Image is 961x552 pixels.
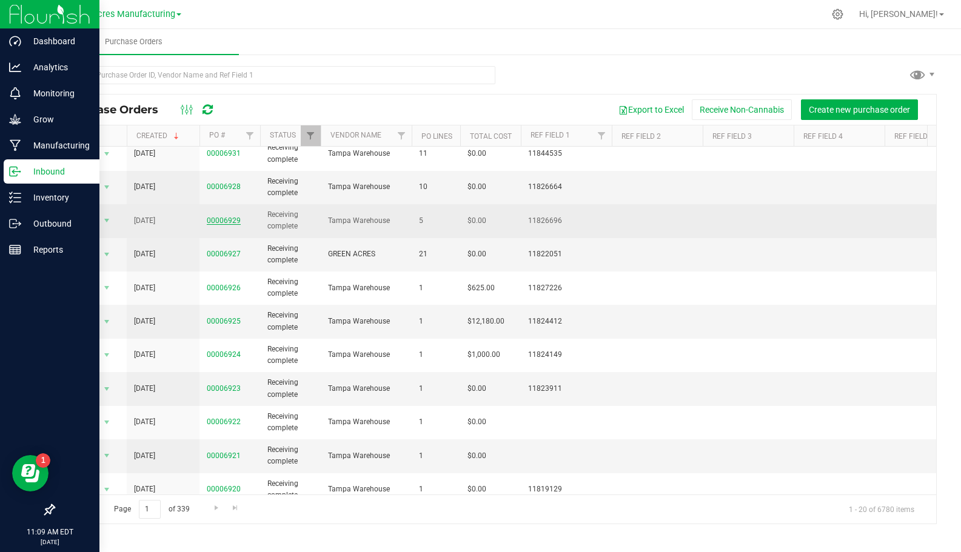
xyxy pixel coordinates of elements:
[207,216,241,225] a: 00006929
[21,242,94,257] p: Reports
[328,181,404,193] span: Tampa Warehouse
[528,484,604,495] span: 11819129
[99,179,115,196] span: select
[136,131,181,140] a: Created
[99,145,115,162] span: select
[9,87,21,99] inline-svg: Monitoring
[207,485,241,493] a: 00006920
[9,218,21,230] inline-svg: Outbound
[392,125,412,146] a: Filter
[419,248,453,260] span: 21
[134,484,155,495] span: [DATE]
[267,377,313,400] span: Receiving complete
[328,484,404,495] span: Tampa Warehouse
[801,99,918,120] button: Create new purchase order
[21,138,94,153] p: Manufacturing
[467,349,500,361] span: $1,000.00
[803,132,843,141] a: Ref Field 4
[328,282,404,294] span: Tampa Warehouse
[12,455,49,491] iframe: Resource center
[99,447,115,464] span: select
[9,139,21,151] inline-svg: Manufacturing
[21,164,94,179] p: Inbound
[328,215,404,227] span: Tampa Warehouse
[104,500,199,519] span: Page of 339
[99,347,115,364] span: select
[134,215,155,227] span: [DATE]
[467,282,495,294] span: $625.00
[207,350,241,359] a: 00006924
[267,310,313,333] span: Receiving complete
[467,450,486,462] span: $0.00
[134,416,155,428] span: [DATE]
[209,131,225,139] a: PO #
[330,131,381,139] a: Vendor Name
[467,148,486,159] span: $0.00
[328,450,404,462] span: Tampa Warehouse
[419,450,453,462] span: 1
[9,35,21,47] inline-svg: Dashboard
[531,131,570,139] a: Ref Field 1
[267,276,313,299] span: Receiving complete
[207,451,241,460] a: 00006921
[99,481,115,498] span: select
[419,181,453,193] span: 10
[240,125,260,146] a: Filter
[207,500,225,516] a: Go to the next page
[139,500,161,519] input: 1
[467,484,486,495] span: $0.00
[692,99,792,120] button: Receive Non-Cannabis
[207,384,241,393] a: 00006923
[9,61,21,73] inline-svg: Analytics
[328,316,404,327] span: Tampa Warehouse
[207,149,241,158] a: 00006931
[467,316,504,327] span: $12,180.00
[419,383,453,394] span: 1
[9,191,21,204] inline-svg: Inventory
[66,9,175,19] span: Green Acres Manufacturing
[99,313,115,330] span: select
[99,414,115,431] span: select
[528,316,604,327] span: 11824412
[267,142,313,165] span: Receiving complete
[134,148,155,159] span: [DATE]
[467,248,486,260] span: $0.00
[419,282,453,294] span: 1
[839,500,924,518] span: 1 - 20 of 6780 items
[419,484,453,495] span: 1
[5,527,94,537] p: 11:09 AM EDT
[21,34,94,48] p: Dashboard
[99,279,115,296] span: select
[21,86,94,101] p: Monitoring
[36,453,50,468] iframe: Resource center unread badge
[21,60,94,75] p: Analytics
[207,284,241,292] a: 00006926
[528,282,604,294] span: 11827226
[328,383,404,394] span: Tampa Warehouse
[270,131,296,139] a: Status
[99,246,115,263] span: select
[267,344,313,367] span: Receiving complete
[99,381,115,397] span: select
[134,450,155,462] span: [DATE]
[227,500,244,516] a: Go to the last page
[621,132,661,141] a: Ref Field 2
[134,383,155,394] span: [DATE]
[421,132,452,141] a: PO Lines
[528,215,604,227] span: 11826696
[29,29,239,55] a: Purchase Orders
[419,316,453,327] span: 1
[328,248,404,260] span: GREEN ACRES
[328,148,404,159] span: Tampa Warehouse
[267,209,313,232] span: Receiving complete
[134,349,155,361] span: [DATE]
[528,349,604,361] span: 11824149
[21,190,94,205] p: Inventory
[467,215,486,227] span: $0.00
[53,66,495,84] input: Search Purchase Order ID, Vendor Name and Ref Field 1
[134,316,155,327] span: [DATE]
[267,176,313,199] span: Receiving complete
[712,132,752,141] a: Ref Field 3
[207,317,241,325] a: 00006925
